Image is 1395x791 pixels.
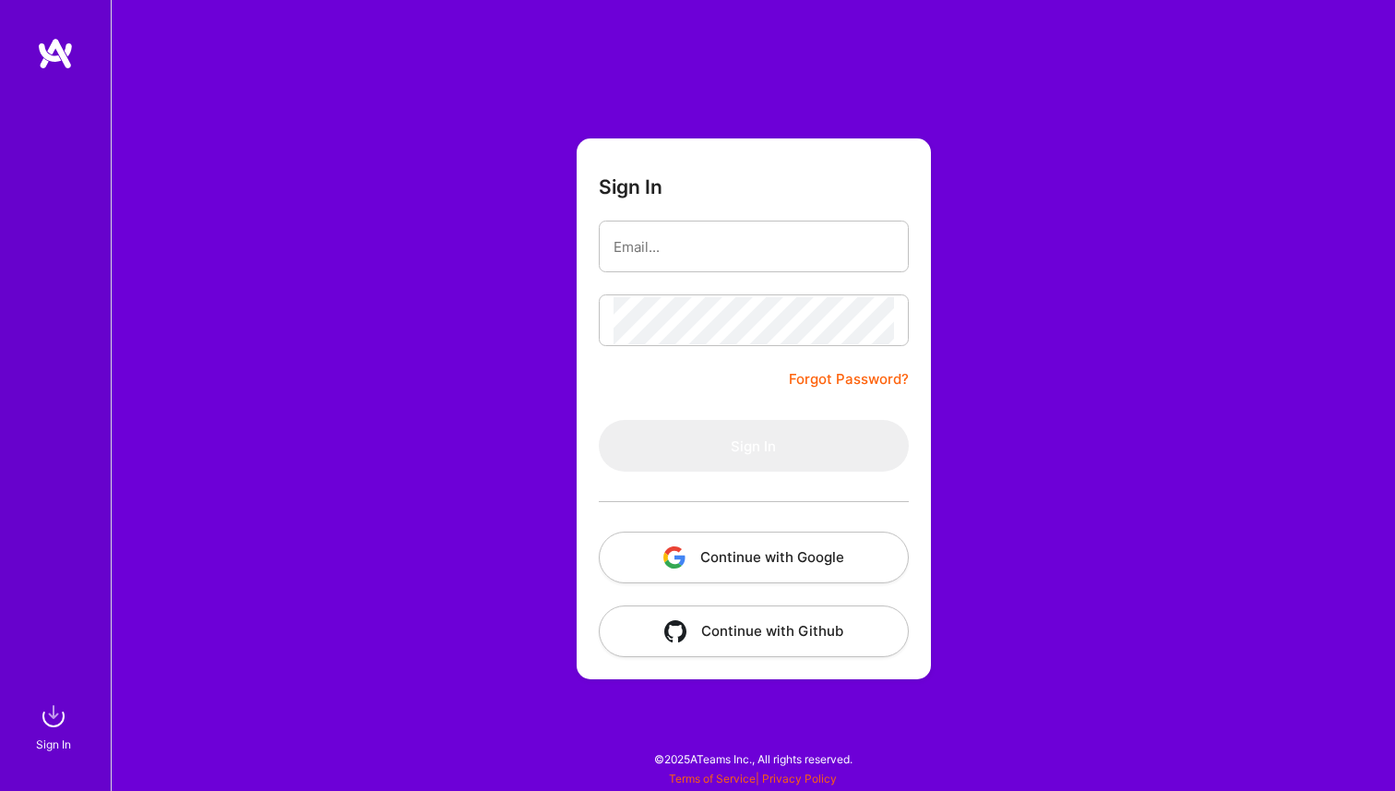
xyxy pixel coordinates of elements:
[789,368,909,390] a: Forgot Password?
[599,532,909,583] button: Continue with Google
[599,175,662,198] h3: Sign In
[39,698,72,754] a: sign inSign In
[111,736,1395,782] div: © 2025 ATeams Inc., All rights reserved.
[614,223,894,270] input: Email...
[37,37,74,70] img: logo
[599,420,909,472] button: Sign In
[664,620,686,642] img: icon
[669,772,837,785] span: |
[35,698,72,735] img: sign in
[663,546,686,569] img: icon
[599,605,909,657] button: Continue with Github
[762,772,837,785] a: Privacy Policy
[669,772,756,785] a: Terms of Service
[36,735,71,754] div: Sign In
